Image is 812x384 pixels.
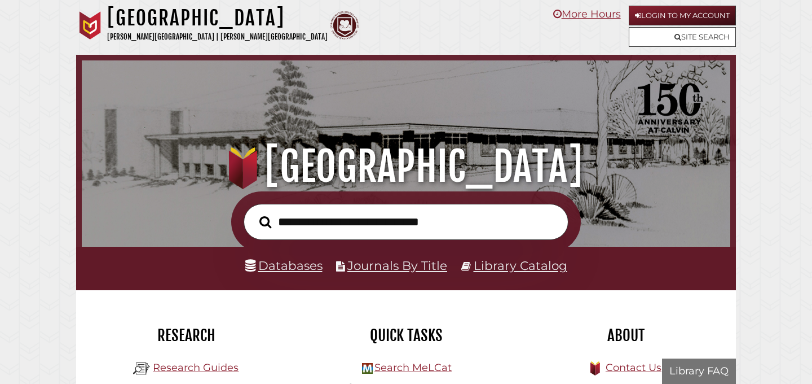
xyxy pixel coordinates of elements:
a: Contact Us [606,361,661,374]
img: Hekman Library Logo [133,360,150,377]
h2: About [524,326,727,345]
h1: [GEOGRAPHIC_DATA] [94,142,718,191]
a: Journals By Title [347,258,447,273]
img: Calvin Theological Seminary [330,11,359,40]
h2: Quick Tasks [304,326,507,345]
a: Library Catalog [474,258,567,273]
a: More Hours [553,8,621,20]
a: Login to My Account [629,6,736,25]
i: Search [259,215,271,228]
a: Site Search [629,27,736,47]
img: Hekman Library Logo [362,363,373,374]
img: Calvin University [76,11,104,40]
a: Research Guides [153,361,239,374]
h2: Research [85,326,288,345]
p: [PERSON_NAME][GEOGRAPHIC_DATA] | [PERSON_NAME][GEOGRAPHIC_DATA] [107,30,328,43]
a: Search MeLCat [374,361,452,374]
h1: [GEOGRAPHIC_DATA] [107,6,328,30]
a: Databases [245,258,323,273]
button: Search [254,213,277,232]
